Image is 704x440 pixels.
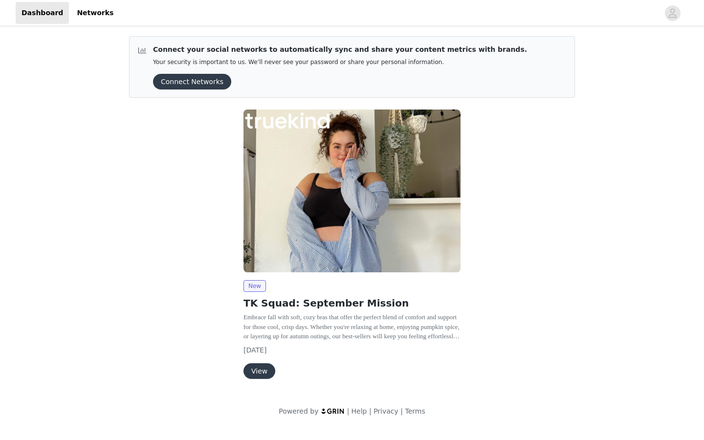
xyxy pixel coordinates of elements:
span: Embrace fall with soft, cozy bras that offer the perfect blend of comfort and support for those c... [243,313,460,350]
span: [DATE] [243,346,266,354]
span: Powered by [279,407,318,415]
p: Connect your social networks to automatically sync and share your content metrics with brands. [153,44,527,55]
a: Dashboard [16,2,69,24]
a: Networks [71,2,119,24]
span: New [243,280,266,292]
a: View [243,368,275,375]
a: Privacy [374,407,398,415]
span: | [400,407,403,415]
button: Connect Networks [153,74,231,89]
img: Truekind [243,110,461,272]
span: | [369,407,372,415]
div: avatar [668,5,677,21]
img: logo [321,408,345,414]
h2: TK Squad: September Mission [243,296,461,310]
a: Help [352,407,367,415]
button: View [243,363,275,379]
p: Your security is important to us. We’ll never see your password or share your personal information. [153,59,527,66]
span: | [347,407,350,415]
a: Terms [405,407,425,415]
